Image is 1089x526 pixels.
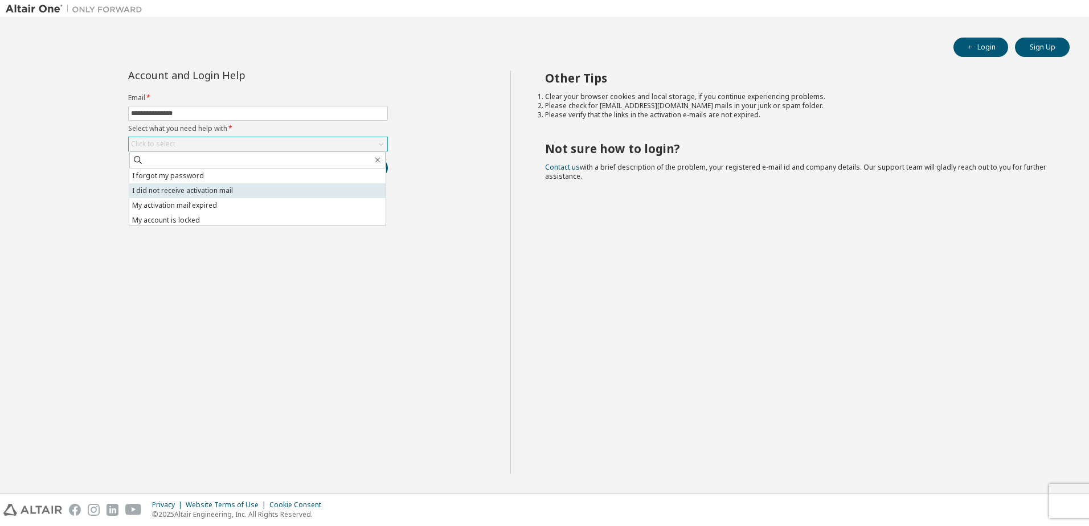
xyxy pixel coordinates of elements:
[6,3,148,15] img: Altair One
[186,500,269,509] div: Website Terms of Use
[545,162,580,172] a: Contact us
[88,504,100,516] img: instagram.svg
[953,38,1008,57] button: Login
[545,71,1050,85] h2: Other Tips
[545,92,1050,101] li: Clear your browser cookies and local storage, if you continue experiencing problems.
[129,169,386,183] li: I forgot my password
[129,137,387,151] div: Click to select
[128,93,388,102] label: Email
[131,139,175,149] div: Click to select
[545,110,1050,120] li: Please verify that the links in the activation e-mails are not expired.
[1015,38,1070,57] button: Sign Up
[545,141,1050,156] h2: Not sure how to login?
[545,162,1046,181] span: with a brief description of the problem, your registered e-mail id and company details. Our suppo...
[107,504,118,516] img: linkedin.svg
[545,101,1050,110] li: Please check for [EMAIL_ADDRESS][DOMAIN_NAME] mails in your junk or spam folder.
[125,504,142,516] img: youtube.svg
[152,509,328,519] p: © 2025 Altair Engineering, Inc. All Rights Reserved.
[152,500,186,509] div: Privacy
[128,71,336,80] div: Account and Login Help
[69,504,81,516] img: facebook.svg
[128,124,388,133] label: Select what you need help with
[269,500,328,509] div: Cookie Consent
[3,504,62,516] img: altair_logo.svg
